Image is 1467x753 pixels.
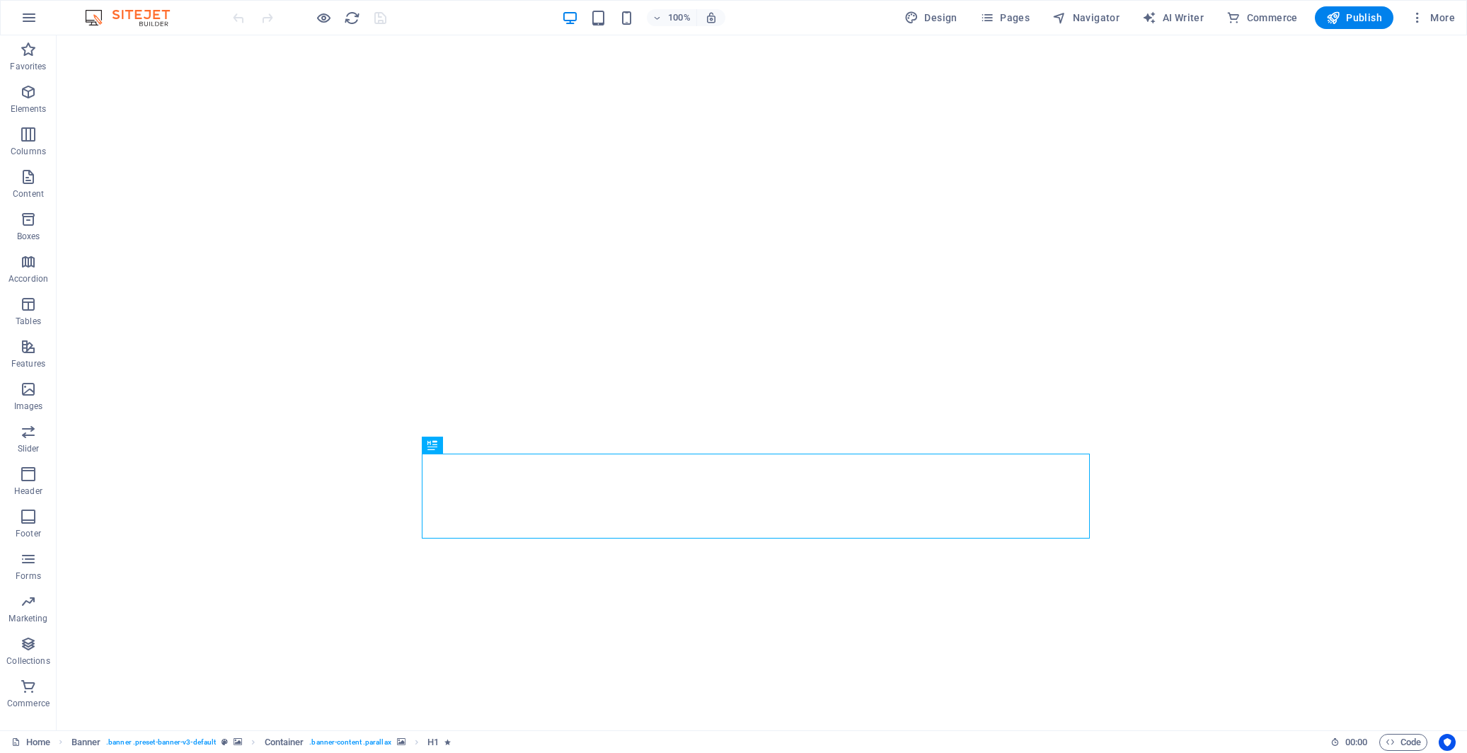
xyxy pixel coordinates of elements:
[14,401,43,412] p: Images
[16,570,41,582] p: Forms
[13,188,44,200] p: Content
[397,738,405,746] i: This element contains a background
[265,734,304,751] span: Click to select. Double-click to edit
[1047,6,1125,29] button: Navigator
[344,10,360,26] i: Reload page
[222,738,228,746] i: This element is a customizable preset
[1410,11,1455,25] span: More
[899,6,963,29] div: Design (Ctrl+Alt+Y)
[1315,6,1393,29] button: Publish
[81,9,188,26] img: Editor Logo
[444,738,451,746] i: Element contains an animation
[7,698,50,709] p: Commerce
[980,11,1030,25] span: Pages
[71,734,451,751] nav: breadcrumb
[1326,11,1382,25] span: Publish
[1226,11,1298,25] span: Commerce
[904,11,957,25] span: Design
[234,738,242,746] i: This element contains a background
[427,734,439,751] span: Click to select. Double-click to edit
[16,528,41,539] p: Footer
[8,273,48,284] p: Accordion
[8,613,47,624] p: Marketing
[1439,734,1456,751] button: Usercentrics
[1137,6,1209,29] button: AI Writer
[1405,6,1461,29] button: More
[1221,6,1304,29] button: Commerce
[11,146,46,157] p: Columns
[106,734,216,751] span: . banner .preset-banner-v3-default
[974,6,1035,29] button: Pages
[71,734,101,751] span: Click to select. Double-click to edit
[705,11,718,24] i: On resize automatically adjust zoom level to fit chosen device.
[11,103,47,115] p: Elements
[1355,737,1357,747] span: :
[1142,11,1204,25] span: AI Writer
[1345,734,1367,751] span: 00 00
[17,231,40,242] p: Boxes
[647,9,697,26] button: 100%
[14,485,42,497] p: Header
[899,6,963,29] button: Design
[6,655,50,667] p: Collections
[1386,734,1421,751] span: Code
[1330,734,1368,751] h6: Session time
[16,316,41,327] p: Tables
[343,9,360,26] button: reload
[309,734,391,751] span: . banner-content .parallax
[1052,11,1120,25] span: Navigator
[11,358,45,369] p: Features
[315,9,332,26] button: Click here to leave preview mode and continue editing
[18,443,40,454] p: Slider
[10,61,46,72] p: Favorites
[1379,734,1427,751] button: Code
[668,9,691,26] h6: 100%
[11,734,50,751] a: Click to cancel selection. Double-click to open Pages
